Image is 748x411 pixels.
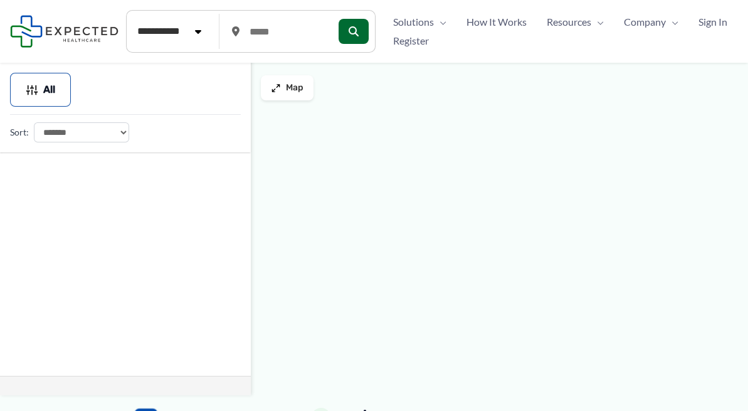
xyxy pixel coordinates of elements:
[547,13,591,31] span: Resources
[434,13,446,31] span: Menu Toggle
[383,31,439,50] a: Register
[456,13,537,31] a: How It Works
[591,13,604,31] span: Menu Toggle
[393,31,429,50] span: Register
[26,83,38,96] img: Filter
[466,13,527,31] span: How It Works
[537,13,614,31] a: ResourcesMenu Toggle
[688,13,737,31] a: Sign In
[271,83,281,93] img: Maximize
[10,15,119,47] img: Expected Healthcare Logo - side, dark font, small
[286,83,303,93] span: Map
[393,13,434,31] span: Solutions
[10,73,71,107] button: All
[383,13,456,31] a: SolutionsMenu Toggle
[614,13,688,31] a: CompanyMenu Toggle
[666,13,678,31] span: Menu Toggle
[624,13,666,31] span: Company
[698,13,727,31] span: Sign In
[10,124,29,141] label: Sort:
[43,85,55,94] span: All
[261,75,313,100] button: Map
